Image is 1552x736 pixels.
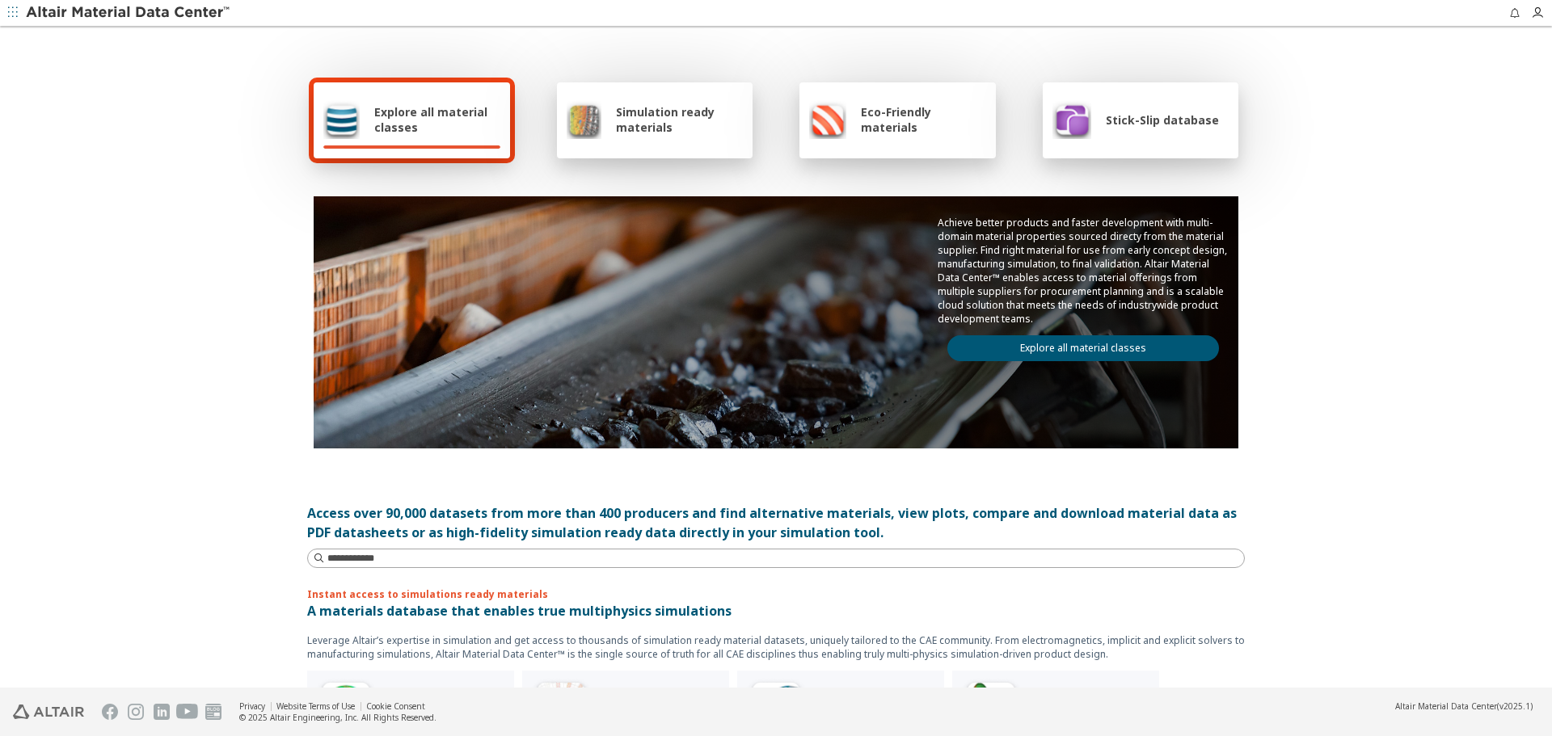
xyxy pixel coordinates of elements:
[616,104,743,135] span: Simulation ready materials
[239,712,436,723] div: © 2025 Altair Engineering, Inc. All Rights Reserved.
[1395,700,1497,712] span: Altair Material Data Center
[276,700,355,712] a: Website Terms of Use
[307,633,1245,661] p: Leverage Altair’s expertise in simulation and get access to thousands of simulation ready materia...
[323,100,360,139] img: Explore all material classes
[1106,112,1219,128] span: Stick-Slip database
[1052,100,1091,139] img: Stick-Slip database
[567,100,601,139] img: Simulation ready materials
[1395,700,1533,712] div: (v2025.1)
[861,104,985,135] span: Eco-Friendly materials
[307,601,1245,620] p: A materials database that enables true multiphysics simulations
[374,104,500,135] span: Explore all material classes
[809,100,846,139] img: Eco-Friendly materials
[938,216,1229,326] p: Achieve better products and faster development with multi-domain material properties sourced dire...
[307,587,1245,601] p: Instant access to simulations ready materials
[307,503,1245,542] div: Access over 90,000 datasets from more than 400 producers and find alternative materials, view plo...
[13,704,84,719] img: Altair Engineering
[947,335,1219,361] a: Explore all material classes
[366,700,425,712] a: Cookie Consent
[26,5,232,21] img: Altair Material Data Center
[239,700,265,712] a: Privacy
